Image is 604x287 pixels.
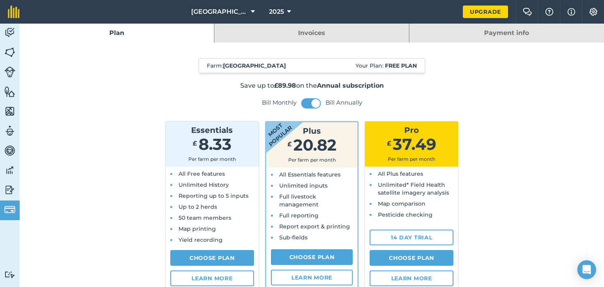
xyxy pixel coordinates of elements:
[4,46,15,58] img: svg+xml;base64,PHN2ZyB4bWxucz0iaHR0cDovL3d3dy53My5vcmcvMjAwMC9zdmciIHdpZHRoPSI1NiIgaGVpZ2h0PSI2MC...
[378,211,433,218] span: Pesticide checking
[279,171,341,178] span: All Essentials features
[179,236,223,243] span: Yield recording
[589,8,598,16] img: A cog icon
[4,66,15,77] img: svg+xml;base64,PD94bWwgdmVyc2lvbj0iMS4wIiBlbmNvZGluZz0idXRmLTgiPz4KPCEtLSBHZW5lcmF0b3I6IEFkb2JlIE...
[279,223,350,230] span: Report export & printing
[370,270,453,286] a: Learn more
[112,81,512,90] p: Save up to on the
[4,27,15,39] img: svg+xml;base64,PD94bWwgdmVyc2lvbj0iMS4wIiBlbmNvZGluZz0idXRmLTgiPz4KPCEtLSBHZW5lcmF0b3I6IEFkb2JlIE...
[223,62,286,69] strong: [GEOGRAPHIC_DATA]
[279,193,319,208] span: Full livestock management
[4,86,15,98] img: svg+xml;base64,PHN2ZyB4bWxucz0iaHR0cDovL3d3dy53My5vcmcvMjAwMC9zdmciIHdpZHRoPSI1NiIgaGVpZ2h0PSI2MC...
[279,182,328,189] span: Unlimited inputs
[4,204,15,215] img: svg+xml;base64,PD94bWwgdmVyc2lvbj0iMS4wIiBlbmNvZGluZz0idXRmLTgiPz4KPCEtLSBHZW5lcmF0b3I6IEFkb2JlIE...
[179,181,229,188] span: Unlimited History
[243,99,307,159] strong: Most popular
[262,99,296,107] label: Bill Monthly
[317,82,384,89] strong: Annual subscription
[567,7,575,17] img: svg+xml;base64,PHN2ZyB4bWxucz0iaHR0cDovL3d3dy53My5vcmcvMjAwMC9zdmciIHdpZHRoPSIxNyIgaGVpZ2h0PSIxNy...
[4,184,15,196] img: svg+xml;base64,PD94bWwgdmVyc2lvbj0iMS4wIiBlbmNvZGluZz0idXRmLTgiPz4KPCEtLSBHZW5lcmF0b3I6IEFkb2JlIE...
[179,225,216,232] span: Map printing
[271,270,353,285] a: Learn more
[370,250,453,266] a: Choose Plan
[577,260,596,279] div: Open Intercom Messenger
[4,271,15,278] img: svg+xml;base64,PD94bWwgdmVyc2lvbj0iMS4wIiBlbmNvZGluZz0idXRmLTgiPz4KPCEtLSBHZW5lcmF0b3I6IEFkb2JlIE...
[355,62,417,70] span: Your Plan:
[523,8,532,16] img: Two speech bubbles overlapping with the left bubble in the forefront
[199,134,232,154] span: 8.33
[269,7,284,17] span: 2025
[4,105,15,117] img: svg+xml;base64,PHN2ZyB4bWxucz0iaHR0cDovL3d3dy53My5vcmcvMjAwMC9zdmciIHdpZHRoPSI1NiIgaGVpZ2h0PSI2MC...
[274,82,296,89] strong: £89.98
[271,249,353,265] a: Choose Plan
[409,24,604,42] a: Payment info
[326,99,362,107] label: Bill Annually
[378,181,449,196] span: Unlimited* Field Health satellite imagery analysis
[191,7,248,17] span: [GEOGRAPHIC_DATA]
[279,212,319,219] span: Full reporting
[4,164,15,176] img: svg+xml;base64,PD94bWwgdmVyc2lvbj0iMS4wIiBlbmNvZGluZz0idXRmLTgiPz4KPCEtLSBHZW5lcmF0b3I6IEFkb2JlIE...
[385,62,417,69] strong: Free plan
[4,145,15,156] img: svg+xml;base64,PD94bWwgdmVyc2lvbj0iMS4wIiBlbmNvZGluZz0idXRmLTgiPz4KPCEtLSBHZW5lcmF0b3I6IEFkb2JlIE...
[4,125,15,137] img: svg+xml;base64,PD94bWwgdmVyc2lvbj0iMS4wIiBlbmNvZGluZz0idXRmLTgiPz4KPCEtLSBHZW5lcmF0b3I6IEFkb2JlIE...
[303,126,321,136] span: Plus
[193,140,197,147] span: £
[393,134,436,154] span: 37.49
[404,125,419,135] span: Pro
[214,24,409,42] a: Invoices
[293,135,337,155] span: 20.82
[388,156,435,162] span: Per farm per month
[191,125,233,135] span: Essentials
[378,170,423,177] span: All Plus features
[279,234,308,241] span: Sub-fields
[188,156,236,162] span: Per farm per month
[288,157,336,163] span: Per farm per month
[170,250,254,266] a: Choose Plan
[170,270,254,286] a: Learn more
[287,140,292,148] span: £
[179,170,225,177] span: All Free features
[545,8,554,16] img: A question mark icon
[207,62,286,70] span: Farm :
[179,192,249,199] span: Reporting up to 5 inputs
[179,203,217,210] span: Up to 2 herds
[378,200,425,207] span: Map comparison
[387,140,391,147] span: £
[370,230,453,245] a: 14 day trial
[179,214,231,221] span: 50 team members
[8,6,20,18] img: fieldmargin Logo
[463,6,508,18] a: Upgrade
[20,24,214,42] a: Plan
